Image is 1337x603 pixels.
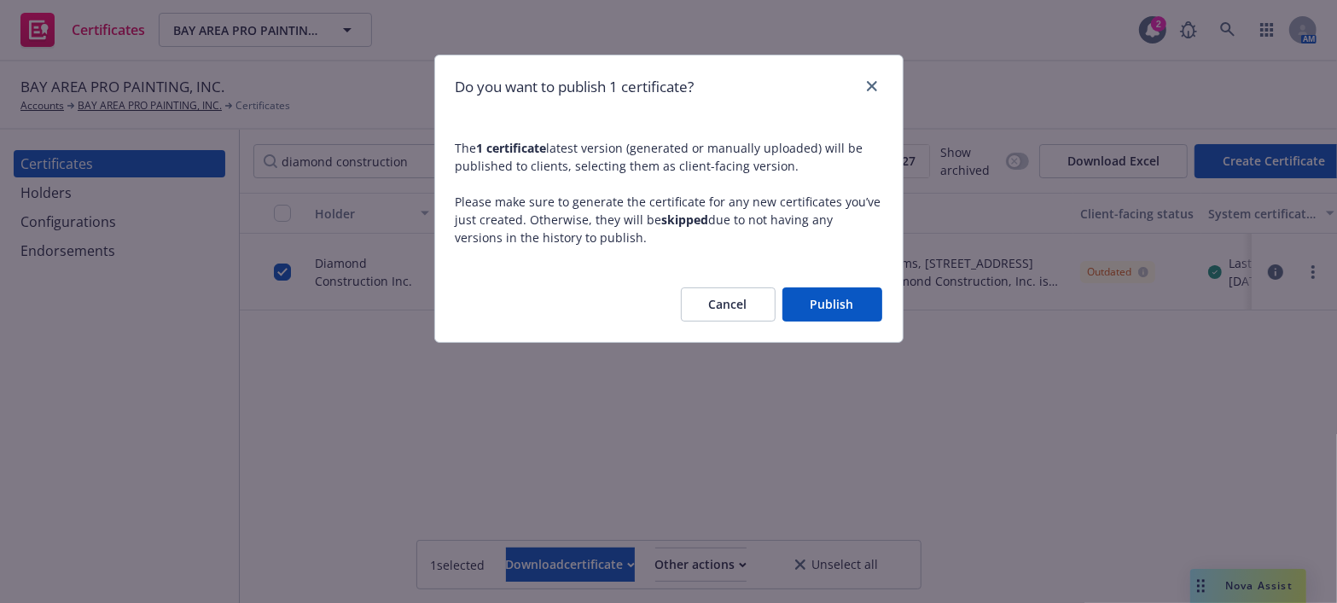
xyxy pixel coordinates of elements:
a: close [862,76,882,96]
b: skipped [662,212,709,228]
button: Cancel [681,287,776,322]
button: Publish [782,287,882,322]
h1: Do you want to publish 1 certificate? [456,76,695,98]
b: 1 certificate [477,140,547,156]
p: The latest version (generated or manually uploaded) will be published to clients, selecting them ... [456,139,882,175]
p: Please make sure to generate the certificate for any new certificates you’ve just created. Otherw... [456,193,882,246]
